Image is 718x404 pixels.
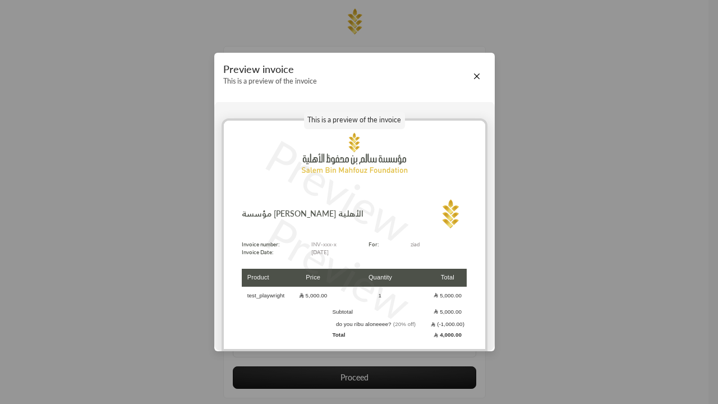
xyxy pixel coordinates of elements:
td: test_playwright [242,288,294,303]
td: Subtotal [332,304,428,319]
table: Products [242,268,467,342]
p: This is a preview of the invoice [304,112,405,130]
td: 4,000.00 [429,329,467,341]
p: Invoice Date: [242,248,279,256]
th: Product [242,269,294,287]
button: Close [471,70,483,82]
p: Preview [254,200,423,337]
td: 5,000.00 [429,304,467,319]
td: 5,000.00 [429,288,467,303]
p: Preview [254,122,423,259]
p: Invoice number: [242,240,279,249]
p: This is a preview of the invoice [223,77,317,86]
th: Total [429,269,467,287]
span: (20% off) [393,321,416,327]
td: Total [332,329,428,341]
p: ziad [411,240,467,249]
p: Preview invoice [223,63,317,76]
p: مؤسسة [PERSON_NAME] الأهلية [242,208,363,220]
td: do you ribu aloneeee? [332,320,428,328]
img: hdromg_oukvb.png [224,121,485,188]
img: Logo [433,198,467,231]
td: 5,000.00 [294,288,332,303]
td: (-1,000.00) [429,320,467,328]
